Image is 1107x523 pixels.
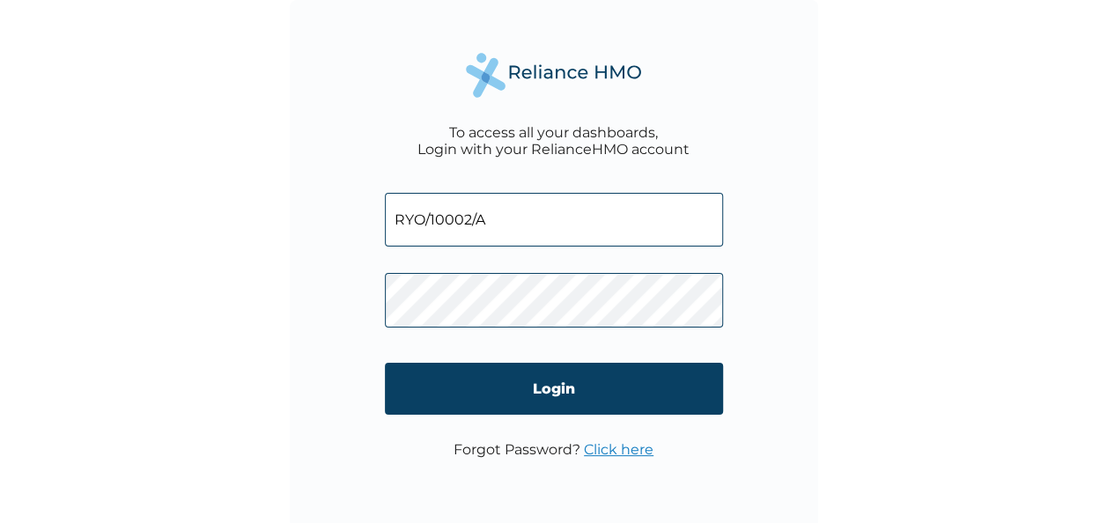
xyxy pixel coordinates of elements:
[417,124,690,158] div: To access all your dashboards, Login with your RelianceHMO account
[385,363,723,415] input: Login
[584,441,653,458] a: Click here
[385,193,723,247] input: Email address or HMO ID
[466,53,642,98] img: Reliance Health's Logo
[454,441,653,458] p: Forgot Password?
